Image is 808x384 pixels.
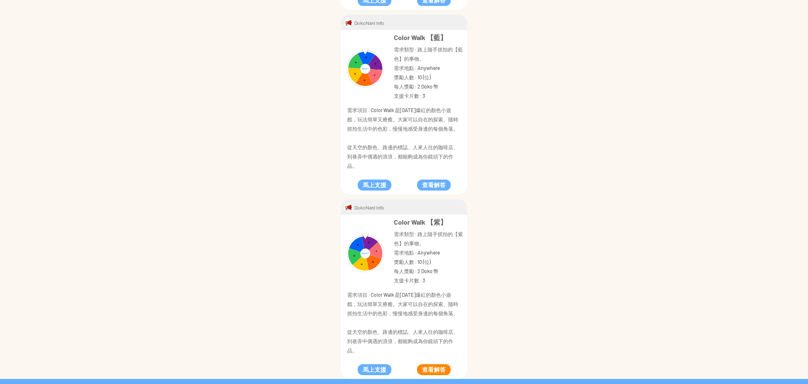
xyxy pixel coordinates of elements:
p: DokoNani Info [354,203,384,212]
p: 支援卡片數 : 3 [394,91,463,100]
p: 每人獎勵 : 2 Doko 幣 [394,82,463,91]
button: 馬上支援 [358,180,391,191]
p: 需求類型 : 路上隨手抓拍的【紫色】的事物。 [394,229,463,248]
p: DokoNani Info [354,19,384,27]
p: 支援卡片數 : 3 [394,276,463,285]
p: 需求項目 : Color Walk 是[DATE]爆紅的顏色小遊戲，玩法簡單又療癒。大家可以自在的探索、隨時抓拍生活中的色彩，慢慢地感受身邊的每個角落。 從天空的顏色、路邊的標誌、人來人往的咖啡... [347,290,461,355]
img: Visruth.jpg not found [344,19,353,27]
img: Visruth.jpg not found [344,203,353,212]
p: 獎勵人數 : 10 (位) [394,257,463,266]
p: 每人獎勵 : 2 Doko 幣 [394,266,463,276]
img: Visruth.jpg not found [345,232,385,273]
p: 獎勵人數 : 10 (位) [394,73,463,82]
img: Visruth.jpg not found [345,48,385,88]
p: Color Walk 【紫】 [394,218,463,226]
p: 需求項目 : Color Walk 是[DATE]爆紅的顏色小遊戲，玩法簡單又療癒。大家可以自在的探索、隨時抓拍生活中的色彩，慢慢地感受身邊的每個角落。 從天空的顏色、路邊的標誌、人來人往的咖啡... [347,105,461,170]
button: 查看解答 [417,180,451,191]
p: 需求地點 : Anywhere [394,63,463,73]
button: 馬上支援 [358,364,391,375]
p: 需求類型 : 路上隨手抓拍的【藍色】的事物。 [394,45,463,63]
p: Color Walk 【藍】 [394,33,463,42]
button: 查看解答 [417,364,451,375]
p: 需求地點 : Anywhere [394,248,463,257]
